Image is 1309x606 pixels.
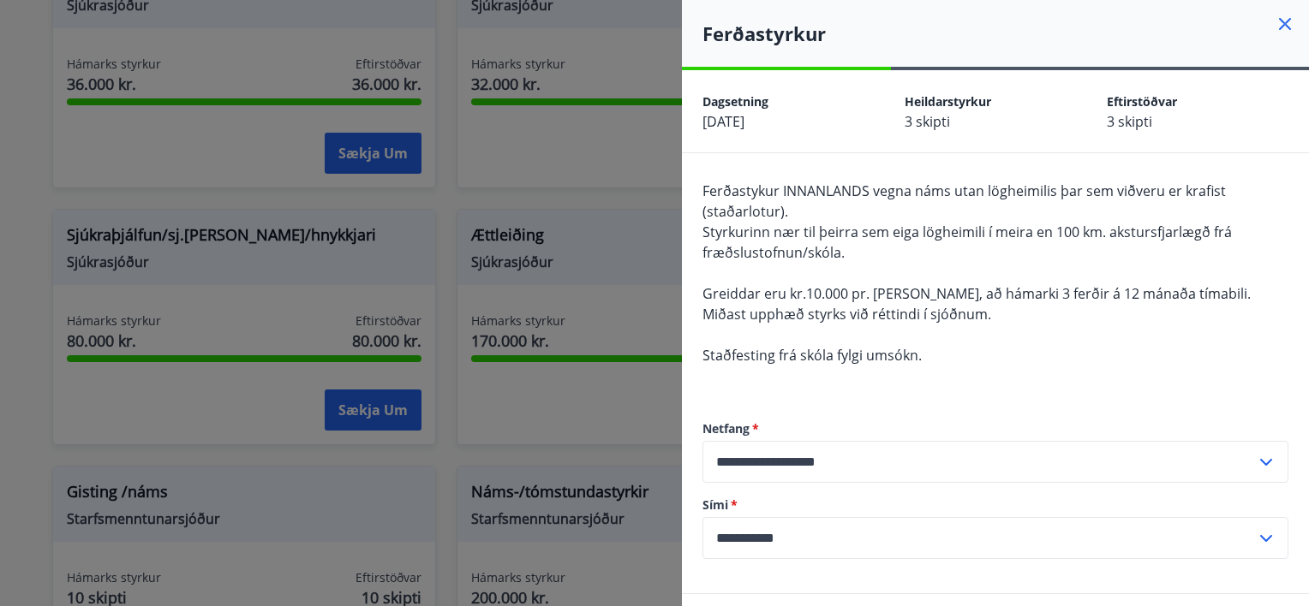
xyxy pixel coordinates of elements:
[702,284,1251,324] span: Greiddar eru kr.10.000 pr. [PERSON_NAME], að hámarki 3 ferðir á 12 mánaða tímabili. Miðast upphæð...
[702,21,1309,46] h4: Ferðastyrkur
[905,112,950,131] span: 3 skipti
[702,346,922,365] span: Staðfesting frá skóla fylgi umsókn.
[702,223,1232,262] span: Styrkurinn nær til þeirra sem eiga lögheimili í meira en 100 km. akstursfjarlægð frá fræðslustofn...
[702,93,768,110] span: Dagsetning
[702,181,1226,221] span: Ferðastykur INNANLANDS vegna náms utan lögheimilis þar sem viðveru er krafist (staðarlotur).
[1107,93,1177,110] span: Eftirstöðvar
[702,420,1288,437] label: Netfang
[1107,112,1152,131] span: 3 skipti
[905,93,991,110] span: Heildarstyrkur
[702,496,1288,514] label: Sími
[702,112,744,131] span: [DATE]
